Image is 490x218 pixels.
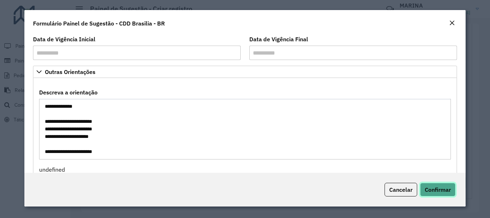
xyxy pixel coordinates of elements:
[389,186,413,193] span: Cancelar
[33,78,457,177] div: Outras Orientações
[33,66,457,78] a: Outras Orientações
[249,35,308,43] label: Data de Vigência Final
[45,69,95,75] span: Outras Orientações
[39,166,65,173] span: undefined
[33,19,165,28] h4: Formulário Painel de Sugestão - CDD Brasilia - BR
[449,20,455,26] em: Fechar
[385,183,417,196] button: Cancelar
[447,19,457,28] button: Close
[33,35,95,43] label: Data de Vigência Inicial
[425,186,451,193] span: Confirmar
[39,88,98,97] label: Descreva a orientação
[420,183,456,196] button: Confirmar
